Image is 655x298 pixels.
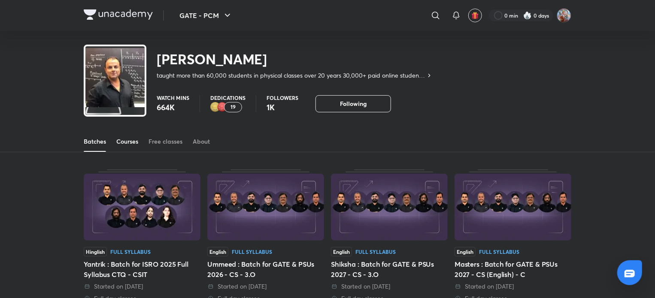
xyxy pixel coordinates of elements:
a: Courses [116,131,138,152]
div: Full Syllabus [479,249,519,254]
img: Thumbnail [331,174,448,241]
div: Free classes [149,137,182,146]
img: Thumbnail [207,174,324,241]
div: Started on 7 Jun 2025 [455,282,571,291]
p: 19 [230,104,236,110]
span: Hinglish [84,247,107,256]
a: About [193,131,210,152]
img: Thumbnail [455,174,571,241]
div: Full Syllabus [232,249,272,254]
div: Shiksha : Batch for GATE & PSUs 2027 - CS - 3.O [331,259,448,280]
div: Masters : Batch for GATE & PSUs 2027 - CS (English) - C [455,259,571,280]
p: taught more than 60,000 students in physical classes over 20 years 30,000+ paid online students 1... [157,71,426,80]
p: 1K [267,102,298,112]
img: streak [523,11,532,20]
span: English [331,247,352,256]
div: Started on 13 Jun 2025 [207,282,324,291]
span: English [207,247,228,256]
button: avatar [468,9,482,22]
div: Full Syllabus [355,249,396,254]
span: English [455,247,476,256]
img: educator badge1 [217,102,227,112]
p: Watch mins [157,95,189,100]
div: Full Syllabus [110,249,151,254]
img: educator badge2 [210,102,221,112]
div: Batches [84,137,106,146]
div: Started on 13 Jun 2025 [331,282,448,291]
div: Yantrik : Batch for ISRO 2025 Full Syllabus CTQ - CSIT [84,259,200,280]
p: 664K [157,102,189,112]
div: About [193,137,210,146]
img: Company Logo [84,9,153,20]
h2: [PERSON_NAME] [157,51,433,68]
img: Divya [557,8,571,23]
a: Batches [84,131,106,152]
div: Ummeed : Batch for GATE & PSUs 2026 - CS - 3.O [207,259,324,280]
button: GATE - PCM [174,7,238,24]
a: Free classes [149,131,182,152]
span: Following [340,99,367,108]
img: avatar [471,12,479,19]
div: Started on 24 Jun 2025 [84,282,200,291]
p: Dedications [210,95,246,100]
img: Thumbnail [84,174,200,241]
button: Following [315,95,391,112]
a: Company Logo [84,9,153,22]
div: Courses [116,137,138,146]
p: Followers [267,95,298,100]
